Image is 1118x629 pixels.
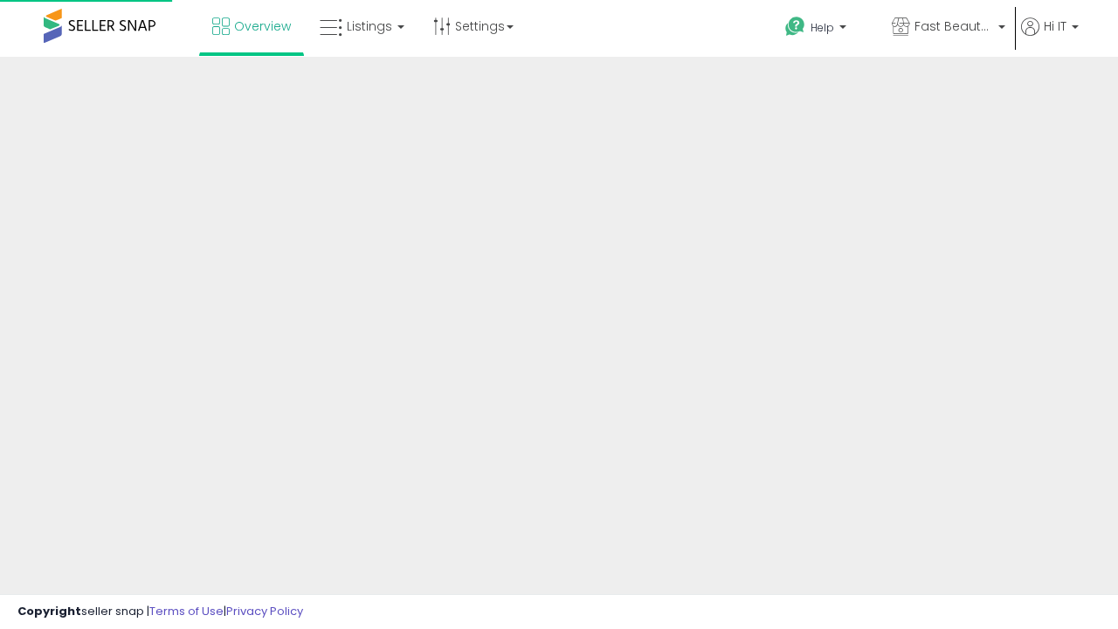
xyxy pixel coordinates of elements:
[17,603,81,619] strong: Copyright
[811,20,834,35] span: Help
[149,603,224,619] a: Terms of Use
[1021,17,1079,57] a: Hi IT
[914,17,993,35] span: Fast Beauty ([GEOGRAPHIC_DATA])
[234,17,291,35] span: Overview
[347,17,392,35] span: Listings
[17,604,303,620] div: seller snap | |
[1044,17,1066,35] span: Hi IT
[771,3,876,57] a: Help
[226,603,303,619] a: Privacy Policy
[784,16,806,38] i: Get Help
